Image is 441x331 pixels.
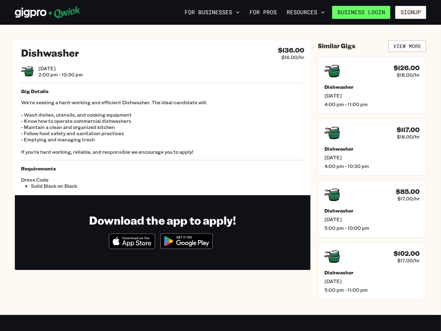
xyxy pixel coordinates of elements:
span: $16.00/hr [281,54,304,60]
a: $102.00$17.00/hrDishwasher[DATE]5:00 pm - 11:00 pm [318,243,426,299]
span: $17.00/hr [397,196,420,202]
h5: Dishwasher [324,84,420,90]
a: $126.00$18.00/hrDishwasher[DATE]4:00 pm - 11:00 pm [318,57,426,114]
span: Dress Code [21,177,163,183]
span: [DATE] [324,154,420,161]
a: $117.00$18.00/hrDishwasher[DATE]4:00 pm - 10:30 pm [318,119,426,176]
span: $18.00/hr [397,72,420,78]
a: For Pros [247,7,279,18]
h5: Dishwasher [324,269,420,276]
span: 5:00 pm - 10:00 pm [324,225,420,231]
a: Business Login [332,6,390,19]
a: View More [388,40,426,52]
span: 5:00 pm - 11:00 pm [324,287,420,293]
span: [DATE] [324,216,420,222]
h4: $126.00 [394,64,420,72]
h4: $85.00 [396,188,420,196]
h4: $117.00 [397,126,420,134]
h5: Requirements [21,165,304,172]
span: [DATE] [38,65,83,71]
button: Resources [284,7,327,18]
span: 2:00 pm - 10:30 pm [38,71,83,78]
li: Solid Black on Black [31,183,163,189]
h4: $102.00 [394,250,420,257]
h4: Similar Gigs [318,42,355,50]
h5: Gig Details [21,88,304,94]
button: For Businesses [182,7,242,18]
span: [DATE] [324,92,420,99]
span: 4:00 pm - 10:30 pm [324,163,420,169]
button: Signup [395,6,426,19]
h4: $136.00 [278,46,304,54]
h5: Dishwasher [324,208,420,214]
span: $18.00/hr [397,134,420,140]
a: Download on the App Store [109,244,155,250]
h2: Dishwasher [21,46,79,59]
h1: Download the app to apply! [89,213,236,227]
h5: Dishwasher [324,146,420,152]
span: $17.00/hr [397,257,420,264]
a: $85.00$17.00/hrDishwasher[DATE]5:00 pm - 10:00 pm [318,181,426,238]
span: 4:00 pm - 11:00 pm [324,101,420,107]
span: [DATE] [324,278,420,284]
p: We're seeking a hard-working and efficient Dishwasher. The ideal candidate will: - Wash dishes, u... [21,99,304,155]
img: Get it on Google Play [156,230,216,253]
